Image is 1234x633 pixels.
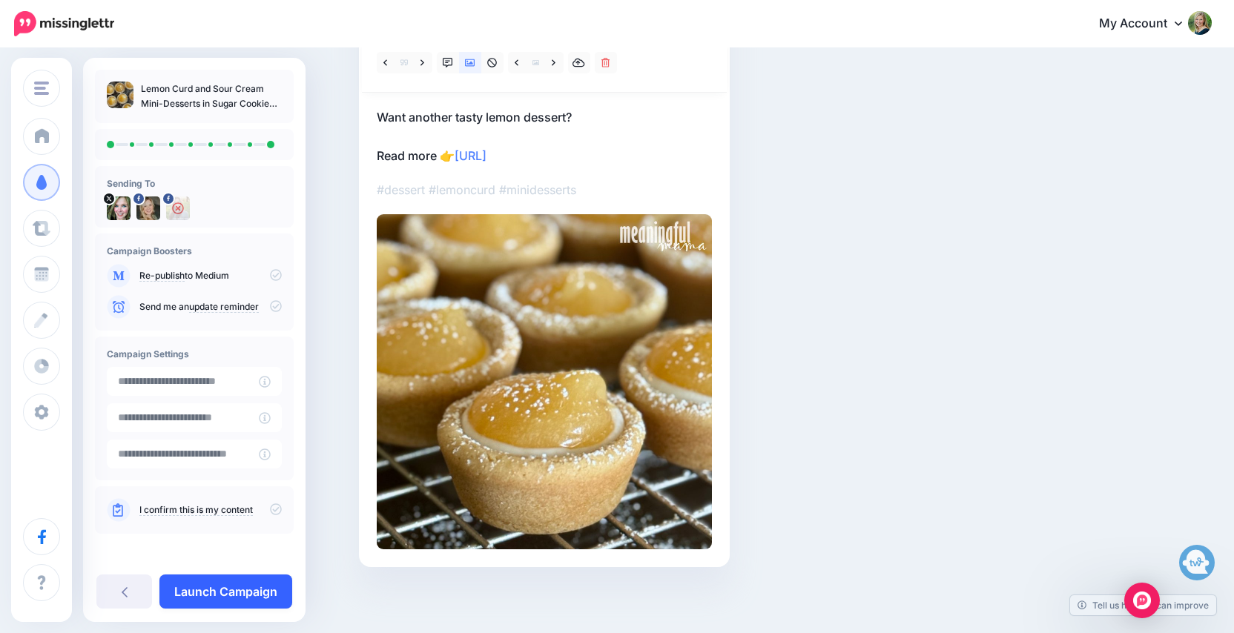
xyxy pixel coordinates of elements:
p: to Medium [139,269,282,282]
a: Tell us how we can improve [1070,595,1216,615]
h4: Campaign Settings [107,348,282,359]
a: Re-publish [139,270,185,282]
div: Open Intercom Messenger [1124,583,1160,618]
a: update reminder [189,301,259,313]
img: Cidu7iYM-6280.jpg [107,196,131,220]
img: 293190005_567225781732108_4255238551469198132_n-bsa109236.jpg [136,196,160,220]
img: Missinglettr [14,11,114,36]
a: I confirm this is my content [139,504,253,516]
img: menu.png [34,82,49,95]
p: Want another tasty lemon dessert? Read more 👉 [377,107,712,165]
a: [URL] [455,148,486,163]
p: Send me an [139,300,282,314]
p: #dessert #lemoncurd #minidesserts [377,180,712,199]
a: My Account [1084,6,1212,42]
h4: Campaign Boosters [107,245,282,256]
img: 6f0a5fbef8cf6d9ae65e109d4bf5faf0.jpg [377,214,712,549]
img: 148275965_268396234649312_50210864477919784_n-bsa145185.jpg [166,196,190,220]
img: a39dbf7b455cbd3659c8b47e2d4de494_thumb.jpg [107,82,133,108]
h4: Sending To [107,178,282,189]
p: Lemon Curd and Sour Cream Mini-Desserts in Sugar Cookie Cups [141,82,282,111]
